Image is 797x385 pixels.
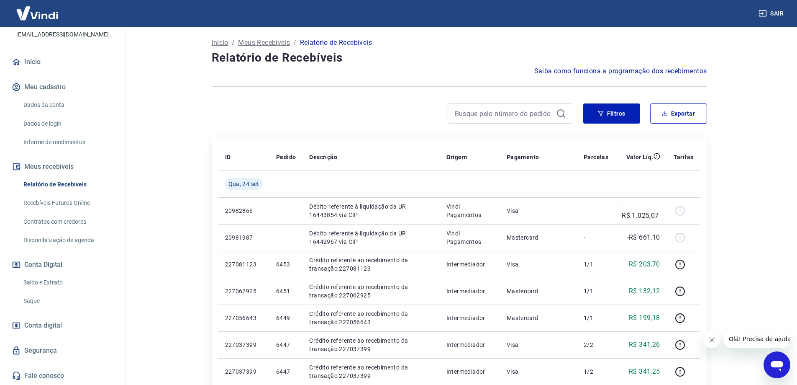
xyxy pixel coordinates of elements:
[20,176,115,193] a: Relatório de Recebíveis
[584,260,608,269] p: 1/1
[446,229,493,246] p: Vindi Pagamentos
[20,194,115,212] a: Recebíveis Futuros Online
[20,96,115,114] a: Dados da conta
[629,340,660,350] p: R$ 341,26
[225,153,231,161] p: ID
[232,38,235,48] p: /
[212,38,228,48] a: Início
[20,115,115,132] a: Dados de login
[16,30,109,39] p: [EMAIL_ADDRESS][DOMAIN_NAME]
[584,314,608,322] p: 1/1
[507,287,570,295] p: Mastercard
[5,6,70,13] span: Olá! Precisa de ajuda?
[309,229,433,246] p: Débito referente à liquidação da UR 16442967 via CIP
[10,158,115,176] button: Meus recebíveis
[20,134,115,151] a: Informe de rendimentos
[629,286,660,296] p: R$ 132,12
[622,201,660,221] p: -R$ 1.025,07
[507,153,539,161] p: Pagamento
[446,314,493,322] p: Intermediador
[309,283,433,300] p: Crédito referente ao recebimento da transação 227062925
[276,314,296,322] p: 6449
[212,49,707,66] h4: Relatório de Recebíveis
[225,260,263,269] p: 227081123
[674,153,694,161] p: Tarifas
[446,341,493,349] p: Intermediador
[507,207,570,215] p: Visa
[24,320,62,331] span: Conta digital
[309,310,433,326] p: Crédito referente ao recebimento da transação 227056643
[584,287,608,295] p: 1/1
[276,287,296,295] p: 6451
[446,367,493,376] p: Intermediador
[276,341,296,349] p: 6447
[225,341,263,349] p: 227037399
[507,314,570,322] p: Mastercard
[225,367,263,376] p: 227037399
[764,351,790,378] iframe: Botão para abrir a janela de mensagens
[629,313,660,323] p: R$ 199,18
[446,153,467,161] p: Origem
[455,107,553,120] input: Busque pelo número do pedido
[627,233,660,243] p: -R$ 661,10
[309,202,433,219] p: Débito referente à liquidação da UR 16443854 via CIP
[225,287,263,295] p: 227062925
[20,213,115,230] a: Contratos com credores
[10,256,115,274] button: Conta Digital
[276,153,296,161] p: Pedido
[629,259,660,269] p: R$ 203,70
[10,367,115,385] a: Fale conosco
[534,66,707,76] a: Saiba como funciona a programação dos recebimentos
[757,6,787,21] button: Sair
[584,341,608,349] p: 2/2
[650,103,707,124] button: Exportar
[507,341,570,349] p: Visa
[225,207,263,215] p: 20982866
[10,78,115,96] button: Meu cadastro
[10,316,115,335] a: Conta digital
[309,363,433,380] p: Crédito referente ao recebimento da transação 227037399
[507,233,570,242] p: Mastercard
[309,336,433,353] p: Crédito referente ao recebimento da transação 227037399
[507,367,570,376] p: Visa
[446,202,493,219] p: Vindi Pagamentos
[293,38,296,48] p: /
[10,0,64,26] img: Vindi
[584,233,608,242] p: -
[584,207,608,215] p: -
[446,287,493,295] p: Intermediador
[704,331,720,348] iframe: Fechar mensagem
[446,260,493,269] p: Intermediador
[309,256,433,273] p: Crédito referente ao recebimento da transação 227081123
[13,18,111,27] p: EDSON [PERSON_NAME]
[10,341,115,360] a: Segurança
[507,260,570,269] p: Visa
[10,53,115,71] a: Início
[225,233,263,242] p: 20981987
[629,367,660,377] p: R$ 341,25
[309,153,337,161] p: Descrição
[238,38,290,48] a: Meus Recebíveis
[584,367,608,376] p: 1/2
[20,292,115,310] a: Saque
[225,314,263,322] p: 227056643
[228,180,259,188] span: Qua, 24 set
[276,260,296,269] p: 6453
[300,38,372,48] p: Relatório de Recebíveis
[583,103,640,124] button: Filtros
[584,153,608,161] p: Parcelas
[626,153,653,161] p: Valor Líq.
[20,274,115,291] a: Saldo e Extrato
[20,232,115,249] a: Disponibilização de agenda
[724,330,790,348] iframe: Mensagem da empresa
[276,367,296,376] p: 6447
